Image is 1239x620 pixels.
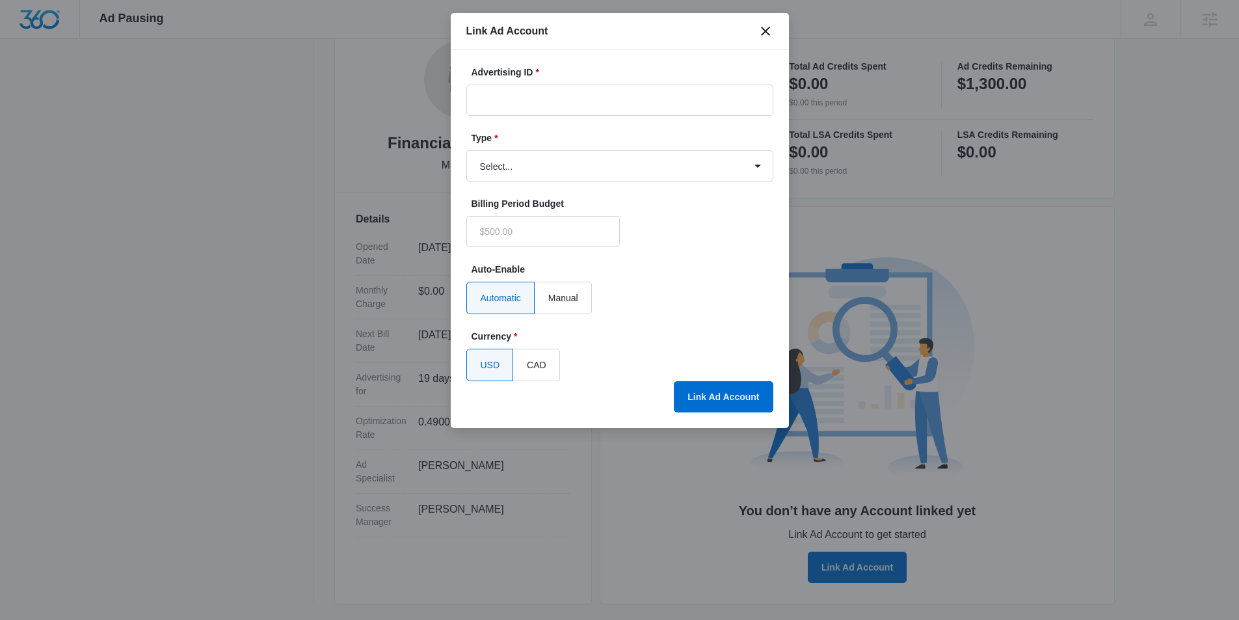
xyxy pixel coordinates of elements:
label: Currency [472,330,779,344]
label: Auto-Enable [472,263,779,276]
label: Billing Period Budget [472,197,625,211]
label: USD [466,349,514,381]
label: Advertising ID [472,66,779,79]
label: Type [472,131,779,145]
input: $500.00 [466,216,620,247]
button: close [758,23,773,39]
label: CAD [513,349,560,381]
button: Link Ad Account [674,381,773,412]
label: Manual [535,282,592,314]
label: Automatic [466,282,535,314]
h1: Link Ad Account [466,23,548,39]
